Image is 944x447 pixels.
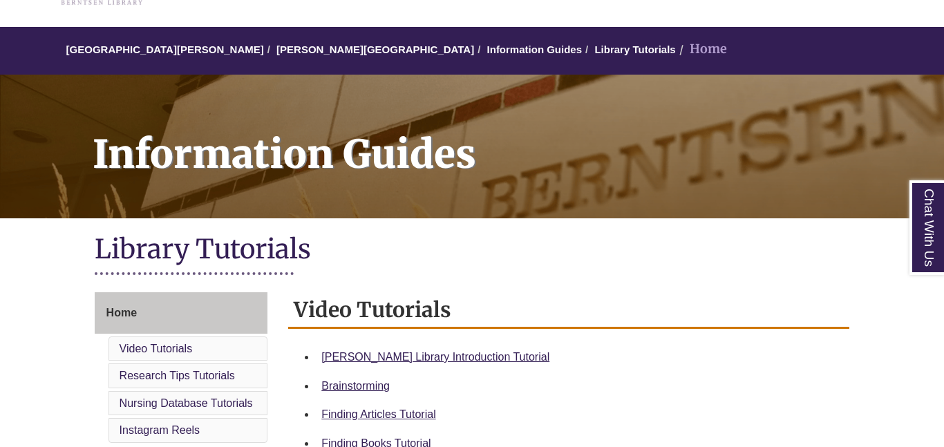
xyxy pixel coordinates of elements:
[120,343,193,354] a: Video Tutorials
[676,39,727,59] li: Home
[95,292,268,446] div: Guide Page Menu
[276,44,474,55] a: [PERSON_NAME][GEOGRAPHIC_DATA]
[95,292,268,334] a: Home
[321,351,549,363] a: [PERSON_NAME] Library Introduction Tutorial
[120,370,235,381] a: Research Tips Tutorials
[120,424,200,436] a: Instagram Reels
[77,75,944,200] h1: Information Guides
[95,232,850,269] h1: Library Tutorials
[106,307,137,318] span: Home
[120,397,253,409] a: Nursing Database Tutorials
[288,292,849,329] h2: Video Tutorials
[321,380,390,392] a: Brainstorming
[321,408,435,420] a: Finding Articles Tutorial
[66,44,264,55] a: [GEOGRAPHIC_DATA][PERSON_NAME]
[594,44,675,55] a: Library Tutorials
[487,44,583,55] a: Information Guides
